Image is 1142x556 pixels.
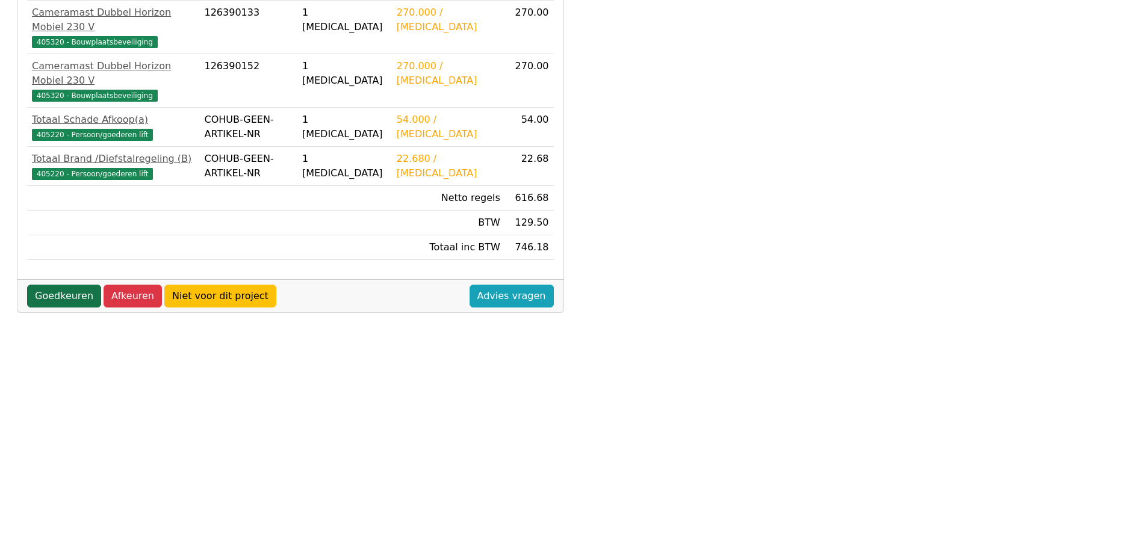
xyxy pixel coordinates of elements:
div: Cameramast Dubbel Horizon Mobiel 230 V [32,59,195,88]
a: Cameramast Dubbel Horizon Mobiel 230 V405320 - Bouwplaatsbeveiliging [32,5,195,49]
div: 1 [MEDICAL_DATA] [302,152,387,181]
span: 405220 - Persoon/goederen lift [32,168,153,180]
a: Goedkeuren [27,285,101,307]
a: Cameramast Dubbel Horizon Mobiel 230 V405320 - Bouwplaatsbeveiliging [32,59,195,102]
td: COHUB-GEEN-ARTIKEL-NR [200,147,297,186]
td: 270.00 [505,1,554,54]
div: Cameramast Dubbel Horizon Mobiel 230 V [32,5,195,34]
td: 126390152 [200,54,297,108]
a: Niet voor dit project [164,285,276,307]
td: 54.00 [505,108,554,147]
span: 405320 - Bouwplaatsbeveiliging [32,90,158,102]
td: Netto regels [392,186,505,211]
div: 1 [MEDICAL_DATA] [302,59,387,88]
a: Totaal Schade Afkoop(a)405220 - Persoon/goederen lift [32,113,195,141]
td: 270.00 [505,54,554,108]
div: 270.000 / [MEDICAL_DATA] [397,5,500,34]
td: BTW [392,211,505,235]
a: Afkeuren [104,285,162,307]
a: Advies vragen [470,285,554,307]
span: 405320 - Bouwplaatsbeveiliging [32,36,158,48]
td: 129.50 [505,211,554,235]
div: 54.000 / [MEDICAL_DATA] [397,113,500,141]
td: 746.18 [505,235,554,260]
td: 126390133 [200,1,297,54]
div: 22.680 / [MEDICAL_DATA] [397,152,500,181]
a: Totaal Brand /Diefstalregeling (B)405220 - Persoon/goederen lift [32,152,195,181]
div: 1 [MEDICAL_DATA] [302,5,387,34]
span: 405220 - Persoon/goederen lift [32,129,153,141]
div: 270.000 / [MEDICAL_DATA] [397,59,500,88]
div: Totaal Brand /Diefstalregeling (B) [32,152,195,166]
div: 1 [MEDICAL_DATA] [302,113,387,141]
td: 616.68 [505,186,554,211]
td: COHUB-GEEN-ARTIKEL-NR [200,108,297,147]
td: Totaal inc BTW [392,235,505,260]
div: Totaal Schade Afkoop(a) [32,113,195,127]
td: 22.68 [505,147,554,186]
